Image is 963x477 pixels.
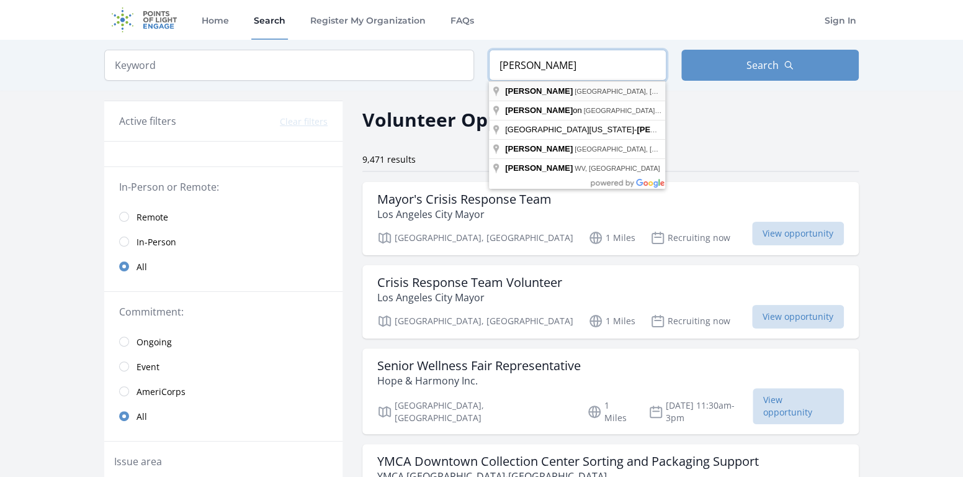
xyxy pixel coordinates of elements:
a: Mayor's Crisis Response Team Los Angeles City Mayor [GEOGRAPHIC_DATA], [GEOGRAPHIC_DATA] 1 Miles ... [362,182,859,255]
button: Clear filters [280,116,328,128]
span: Event [137,361,159,373]
a: Crisis Response Team Volunteer Los Angeles City Mayor [GEOGRAPHIC_DATA], [GEOGRAPHIC_DATA] 1 Mile... [362,265,859,338]
a: Remote [104,204,343,229]
a: Senior Wellness Fair Representative Hope & Harmony Inc. [GEOGRAPHIC_DATA], [GEOGRAPHIC_DATA] 1 Mi... [362,348,859,434]
span: WV, [GEOGRAPHIC_DATA] [575,165,660,172]
h3: Crisis Response Team Volunteer [377,275,562,290]
h2: Volunteer Opportunities [362,106,593,134]
legend: Issue area [114,454,162,469]
button: Search [681,50,859,81]
a: In-Person [104,229,343,254]
h3: Mayor's Crisis Response Team [377,192,552,207]
legend: Commitment: [119,304,328,319]
p: 1 Miles [588,314,635,329]
span: [GEOGRAPHIC_DATA], [GEOGRAPHIC_DATA] [575,88,720,95]
h3: YMCA Downtown Collection Center Sorting and Packaging Support [377,454,759,469]
span: 9,471 results [362,153,416,165]
span: All [137,261,147,273]
p: Los Angeles City Mayor [377,290,562,305]
span: [PERSON_NAME] [505,106,573,115]
a: Ongoing [104,329,343,354]
p: [GEOGRAPHIC_DATA], [GEOGRAPHIC_DATA] [377,230,573,245]
h3: Senior Wellness Fair Representative [377,358,581,373]
span: View opportunity [752,305,844,329]
p: [GEOGRAPHIC_DATA], [GEOGRAPHIC_DATA] [377,314,573,329]
span: AmeriCorps [137,386,186,398]
span: View opportunity [752,222,844,245]
a: AmeriCorps [104,379,343,404]
span: Ongoing [137,336,172,348]
input: Keyword [104,50,474,81]
span: In-Person [137,236,176,248]
span: [PERSON_NAME] [505,163,573,173]
p: Recruiting now [650,230,730,245]
p: Los Angeles City Mayor [377,207,552,222]
p: 1 Miles [587,399,634,424]
span: [GEOGRAPHIC_DATA], [GEOGRAPHIC_DATA] [584,107,730,114]
span: Search [746,58,779,73]
p: Hope & Harmony Inc. [377,373,581,388]
p: Recruiting now [650,314,730,329]
span: All [137,411,147,423]
span: [PERSON_NAME] [505,144,573,153]
span: [PERSON_NAME] [637,125,704,134]
legend: In-Person or Remote: [119,179,328,194]
input: Location [489,50,666,81]
a: All [104,404,343,429]
span: View opportunity [753,388,844,424]
span: Remote [137,211,168,224]
a: All [104,254,343,279]
p: 1 Miles [588,230,635,245]
p: [GEOGRAPHIC_DATA], [GEOGRAPHIC_DATA] [377,399,572,424]
a: Event [104,354,343,379]
p: [DATE] 11:30am-3pm [648,399,753,424]
span: on [505,106,584,115]
h3: Active filters [119,114,176,129]
span: [GEOGRAPHIC_DATA], [GEOGRAPHIC_DATA] [575,145,720,153]
span: [GEOGRAPHIC_DATA][US_STATE]- [505,125,706,134]
span: [PERSON_NAME] [505,86,573,96]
